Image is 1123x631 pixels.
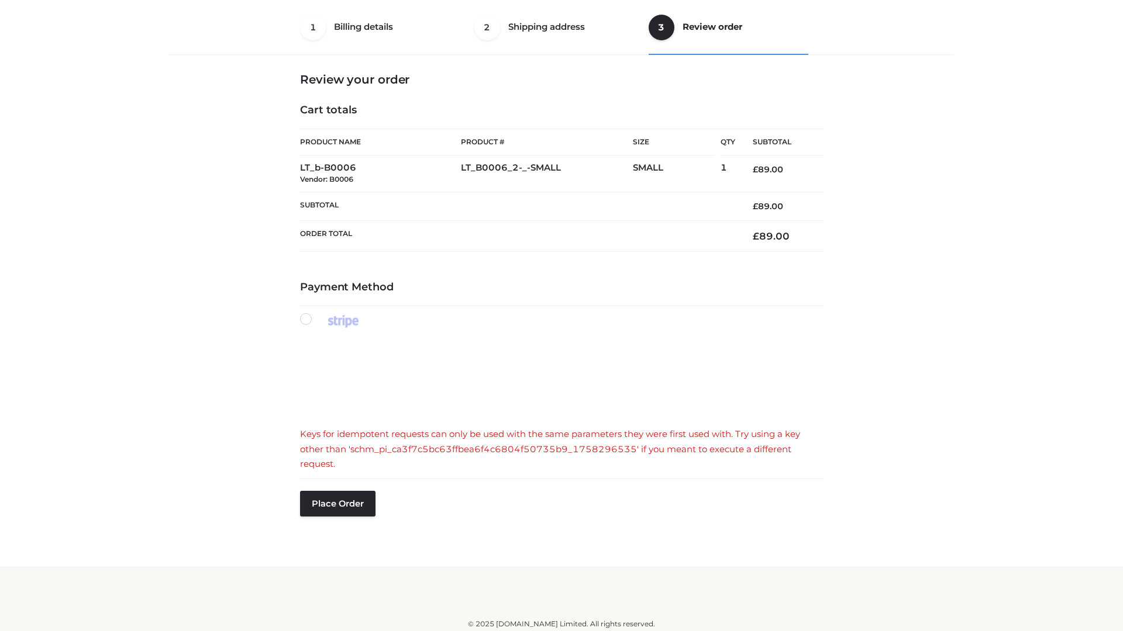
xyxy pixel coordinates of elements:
[633,129,715,155] th: Size
[753,164,783,175] bdi: 89.00
[735,129,823,155] th: Subtotal
[753,201,758,212] span: £
[300,104,823,117] h4: Cart totals
[300,491,376,516] button: Place order
[461,129,633,155] th: Product #
[721,155,735,192] td: 1
[633,155,721,192] td: SMALL
[300,427,823,471] div: Keys for idempotent requests can only be used with the same parameters they were first used with....
[174,618,949,630] div: © 2025 [DOMAIN_NAME] Limited. All rights reserved.
[300,155,461,192] td: LT_b-B0006
[300,129,461,155] th: Product Name
[300,72,823,86] h3: Review your order
[298,340,821,414] iframe: Secure payment input frame
[753,230,759,242] span: £
[461,155,633,192] td: LT_B0006_2-_-SMALL
[753,201,783,212] bdi: 89.00
[300,281,823,294] h4: Payment Method
[721,129,735,155] th: Qty
[300,221,735,252] th: Order Total
[753,230,790,242] bdi: 89.00
[753,164,758,175] span: £
[300,175,353,183] small: Vendor: B0006
[300,192,735,220] th: Subtotal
